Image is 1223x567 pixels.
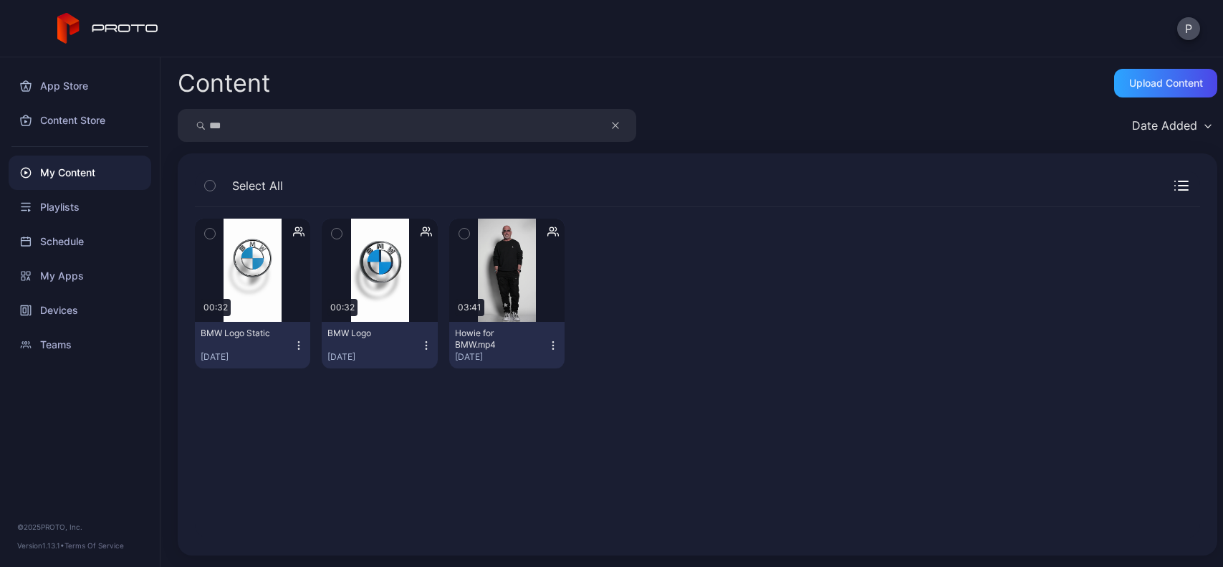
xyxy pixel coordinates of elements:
[17,521,143,533] div: © 2025 PROTO, Inc.
[9,293,151,328] a: Devices
[195,322,310,368] button: BMW Logo Static[DATE]
[64,541,124,550] a: Terms Of Service
[201,328,279,339] div: BMW Logo Static
[1132,118,1197,133] div: Date Added
[9,69,151,103] a: App Store
[9,224,151,259] a: Schedule
[449,322,565,368] button: Howie for BMW.mp4[DATE]
[455,351,547,363] div: [DATE]
[9,103,151,138] a: Content Store
[17,541,64,550] span: Version 1.13.1 •
[455,328,534,351] div: Howie for BMW.mp4
[232,177,283,194] span: Select All
[9,190,151,224] a: Playlists
[9,156,151,190] a: My Content
[322,322,437,368] button: BMW Logo[DATE]
[178,71,270,95] div: Content
[1125,109,1217,142] button: Date Added
[1129,77,1203,89] div: Upload Content
[9,259,151,293] a: My Apps
[1114,69,1217,97] button: Upload Content
[201,351,293,363] div: [DATE]
[327,328,406,339] div: BMW Logo
[9,328,151,362] a: Teams
[1177,17,1200,40] button: P
[327,351,420,363] div: [DATE]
